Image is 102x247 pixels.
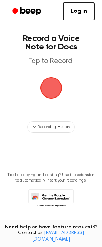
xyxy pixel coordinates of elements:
a: [EMAIL_ADDRESS][DOMAIN_NAME] [32,231,84,242]
a: Beep [7,5,48,19]
p: Tired of copying and pasting? Use the extension to automatically insert your recordings. [6,173,96,183]
h1: Record a Voice Note for Docs [13,34,89,51]
p: Tap to Record. [13,57,89,66]
a: Log in [63,2,95,20]
span: Recording History [38,124,70,130]
span: Contact us [4,230,98,243]
img: Beep Logo [40,77,62,99]
button: Recording History [27,121,74,133]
